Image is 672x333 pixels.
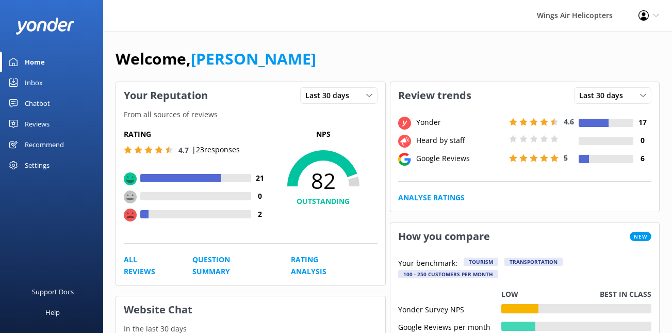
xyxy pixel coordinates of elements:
a: All Reviews [124,254,169,277]
div: Home [25,52,45,72]
div: Chatbot [25,93,50,114]
div: Heard by staff [414,135,506,146]
p: From all sources of reviews [116,109,385,120]
p: Your benchmark: [398,258,457,270]
div: Reviews [25,114,50,134]
a: Analyse Ratings [398,192,465,203]
div: Settings [25,155,50,176]
h4: 6 [633,153,651,164]
h3: How you compare [390,223,498,250]
a: Rating Analysis [291,254,354,277]
div: Transportation [504,258,563,266]
div: Support Docs [32,281,74,302]
h4: 0 [633,135,651,146]
span: Last 30 days [579,90,629,101]
div: Recommend [25,134,64,155]
h3: Your Reputation [116,82,216,109]
p: Best in class [600,289,651,300]
div: 100 - 250 customers per month [398,270,498,278]
h4: 2 [251,209,269,220]
div: Tourism [464,258,498,266]
h4: 21 [251,172,269,184]
div: Yonder Survey NPS [398,304,501,313]
a: [PERSON_NAME] [191,48,316,69]
span: 82 [269,168,378,194]
h3: Website Chat [116,296,385,323]
p: NPS [269,129,378,140]
p: Low [501,289,518,300]
div: Google Reviews [414,153,506,164]
h3: Review trends [390,82,479,109]
h5: Rating [124,129,269,140]
h1: Welcome, [116,46,316,71]
span: 5 [564,153,568,163]
span: Last 30 days [305,90,355,101]
div: Inbox [25,72,43,93]
span: 4.6 [564,117,574,126]
div: Yonder [414,117,506,128]
img: yonder-white-logo.png [15,18,75,35]
p: | 23 responses [192,144,240,155]
a: Question Summary [192,254,268,277]
h4: 17 [633,117,651,128]
h4: 0 [251,191,269,202]
span: New [630,232,651,241]
span: 4.7 [178,145,189,155]
div: Help [45,302,60,323]
div: Google Reviews per month [398,322,501,331]
h4: OUTSTANDING [269,196,378,207]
